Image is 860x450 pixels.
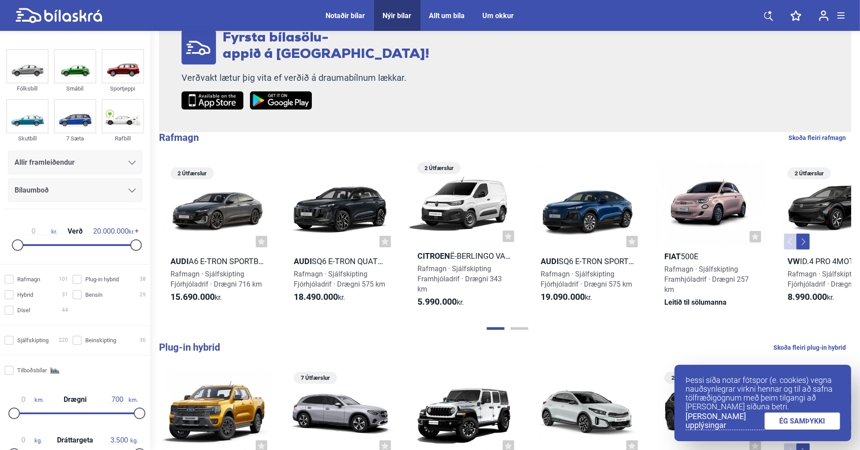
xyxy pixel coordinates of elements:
[483,11,514,20] a: Um okkur
[664,252,681,261] b: Fiat
[170,257,189,266] b: Audi
[417,297,464,307] span: kr.
[686,376,840,411] p: Þessi síða notar fótspor (e. cookies) vegna nauðsynlegrar virkni hennar og til að safna tölfræðig...
[792,167,826,179] span: 2 Útfærslur
[170,291,215,302] b: 15.690.000
[788,132,846,144] a: Skoða fleiri rafmagn
[298,372,333,384] span: 7 Útfærslur
[773,342,846,353] a: Skoða fleiri plug-in hybrid
[175,167,209,179] span: 2 Útfærslur
[409,251,519,261] h2: ë-Berlingo Van L1
[765,412,841,430] a: ÉG SAMÞYKKI
[54,83,96,94] div: Smábíl
[159,132,199,143] b: Rafmagn
[422,162,456,174] span: 2 Útfærslur
[541,292,592,303] span: kr.
[294,270,385,288] span: Rafmagn · Sjálfskipting Fjórhjóladrif · Drægni 575 km
[294,257,312,266] b: Audi
[54,133,96,144] div: 7 Sæta
[62,290,68,299] span: 31
[140,275,146,284] span: 38
[170,270,262,288] span: Rafmagn · Sjálfskipting Fjórhjóladrif · Drægni 716 km
[85,336,116,345] span: Beinskipting
[65,228,85,235] span: Verð
[417,296,457,307] b: 5.990.000
[55,437,95,444] span: Dráttargeta
[656,251,765,261] h2: 500e
[140,290,146,299] span: 29
[784,234,797,250] button: Previous
[159,342,220,353] b: Plug-in hybrid
[686,412,765,430] a: [PERSON_NAME] upplýsingar
[15,184,49,197] span: Bílaumboð
[59,275,68,284] span: 101
[223,31,429,61] span: Fyrsta bílasölu- appið á [GEOGRAPHIC_DATA]!
[62,306,68,315] span: 44
[541,291,585,302] b: 19.090.000
[788,257,800,266] b: VW
[819,10,829,21] img: user-login.svg
[664,265,749,294] span: Rafmagn · Sjálfskipting Framhjóladrif · Drægni 257 km
[15,156,75,169] span: Allir framleiðendur
[17,275,40,284] span: Rafmagn
[656,297,765,307] div: Leitið til sölumanna
[182,72,429,83] p: Verðvakt lætur þig vita ef verðið á draumabílnum lækkar.
[17,290,33,299] span: Hybrid
[85,290,102,299] span: Bensín
[326,11,365,20] a: Notaðir bílar
[796,234,810,250] button: Next
[487,327,504,330] button: Page 1
[669,372,703,384] span: 2 Útfærslur
[417,265,502,293] span: Rafmagn · Sjálfskipting Framhjóladrif · Drægni 343 km
[93,227,134,235] span: kr.
[294,292,345,303] span: kr.
[140,336,146,345] span: 36
[17,306,30,315] span: Dísel
[17,366,47,375] span: Tilboðsbílar
[6,133,49,144] div: Skutbíll
[417,251,450,261] b: Citroen
[163,256,272,266] h2: A6 e-tron Sportback quattro
[533,159,642,315] a: AudiSQ6 e-tron Sportback QuattroRafmagn · SjálfskiptingFjórhjóladrif · Drægni 575 km19.090.000kr.
[6,83,49,94] div: Fólksbíll
[12,396,44,404] span: km.
[429,11,465,20] a: Allt um bíla
[788,292,834,303] span: kr.
[286,159,395,315] a: AudiSQ6 e-tron QuattroRafmagn · SjálfskiptingFjórhjóladrif · Drægni 575 km18.490.000kr.
[12,436,42,444] span: kg.
[170,292,222,303] span: kr.
[286,256,395,266] h2: SQ6 e-tron Quattro
[511,327,528,330] button: Page 2
[788,291,827,302] b: 8.990.000
[85,275,119,284] span: Plug-in hybrid
[108,436,138,444] span: kg.
[106,396,138,404] span: km.
[541,257,559,266] b: Audi
[17,336,49,345] span: Sjálfskipting
[61,396,89,403] span: Drægni
[541,270,632,288] span: Rafmagn · Sjálfskipting Fjórhjóladrif · Drægni 575 km
[409,159,519,315] a: 2 ÚtfærslurCitroenë-Berlingo Van L1Rafmagn · SjálfskiptingFramhjóladrif · Drægni 343 km5.990.000kr.
[294,291,338,302] b: 18.490.000
[533,256,642,266] h2: SQ6 e-tron Sportback Quattro
[102,83,144,94] div: Sportjeppi
[656,159,765,315] a: Fiat500eRafmagn · SjálfskiptingFramhjóladrif · Drægni 257 kmLeitið til sölumanna
[383,11,412,20] a: Nýir bílar
[163,159,272,315] a: 2 ÚtfærslurAudiA6 e-tron Sportback quattroRafmagn · SjálfskiptingFjórhjóladrif · Drægni 716 km15....
[59,336,68,345] span: 220
[16,227,57,235] span: kr.
[102,133,144,144] div: Rafbíll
